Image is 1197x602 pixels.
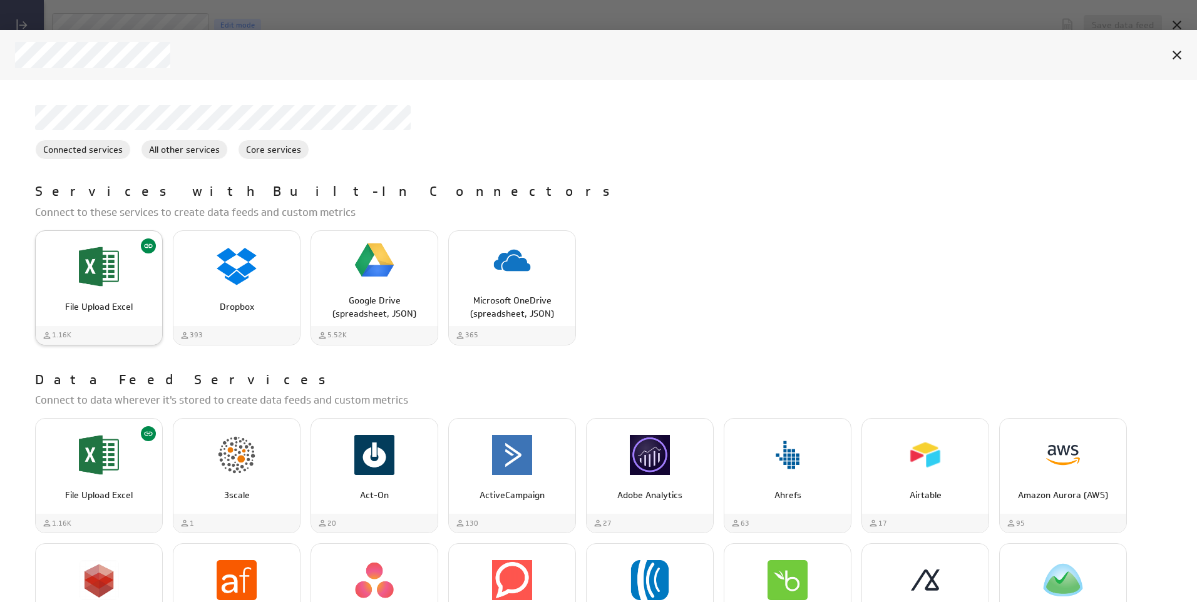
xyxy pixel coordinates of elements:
[180,330,203,340] div: Used by 393 customers
[79,560,119,600] img: image7632027720258204353.png
[173,418,301,533] div: 3scale
[52,330,71,340] span: 1.16K
[465,330,478,340] span: 365
[448,418,576,533] div: ActiveCampaign
[731,518,749,529] div: Used by 63 customers
[492,560,532,600] img: image1361835612104150966.png
[492,435,532,475] img: image9187947030682302895.png
[768,435,808,475] img: image455839341109212073.png
[42,330,71,340] div: Used by 1,157 customers
[35,140,131,160] div: Connected services
[1013,489,1113,502] p: Amazon Aurora (AWS)
[187,300,287,314] p: Dropbox
[311,418,438,533] div: Act-On
[143,241,153,251] svg: Connected
[143,429,153,439] svg: Connected
[180,518,194,529] div: Used by 1 customers
[173,230,301,345] div: Dropbox
[465,518,478,529] span: 130
[79,247,119,287] img: image8568443328629550135.png
[141,140,228,160] div: All other services
[324,294,424,320] p: Google Drive (spreadsheet, JSON)
[868,518,887,529] div: Used by 17 customers
[600,489,700,502] p: Adobe Analytics
[217,435,257,475] img: image5212420104391205579.png
[999,418,1127,533] div: Amazon Aurora (AWS)
[455,518,478,529] div: Used by 130 customers
[448,230,576,345] div: Microsoft OneDrive (spreadsheet, JSON)
[49,489,149,502] p: File Upload Excel
[875,489,975,502] p: Airtable
[878,518,887,529] span: 17
[1043,435,1083,475] img: image6239696482622088708.png
[327,330,347,340] span: 5.52K
[905,560,945,600] img: image3093126248595685490.png
[354,435,394,475] img: image4488369603297424195.png
[1166,44,1188,66] div: Cancel
[455,330,478,340] div: Used by 365 customers
[462,489,562,502] p: ActiveCampaign
[187,489,287,502] p: 3scale
[630,560,670,600] img: image1137728285709518332.png
[238,140,309,160] div: Core services
[586,418,714,533] div: Adobe Analytics
[49,300,149,314] p: File Upload Excel
[217,247,257,287] img: image4311023796963959761.png
[462,294,562,320] p: Microsoft OneDrive (spreadsheet, JSON)
[239,143,309,156] span: Core services
[141,143,227,156] span: All other services
[737,489,838,502] p: Ahrefs
[768,560,808,600] img: image4271532089018294151.png
[905,435,945,475] img: image9156438501376889142.png
[311,230,438,345] div: Google Drive (spreadsheet, JSON)
[724,418,851,533] div: Ahrefs
[741,518,749,529] span: 63
[1016,518,1025,529] span: 95
[324,489,424,502] p: Act-On
[35,205,1172,220] p: Connect to these services to create data feeds and custom metrics
[354,240,394,280] img: image6554840226126694000.png
[1043,560,1083,600] img: image259683944446962572.png
[630,435,670,475] img: image7123355047139026446.png
[42,518,71,529] div: Used by 1,157 customers
[52,518,71,529] span: 1.16K
[35,392,1172,408] p: Connect to data wherever it's stored to create data feeds and custom metrics
[79,435,119,475] img: image8568443328629550135.png
[1006,518,1025,529] div: Used by 95 customers
[190,330,203,340] span: 393
[36,143,130,156] span: Connected services
[35,418,163,533] div: File Upload Excel
[861,418,989,533] div: Airtable
[35,370,338,390] p: Data Feed Services
[35,182,622,202] p: Services with Built-In Connectors
[327,518,336,529] span: 20
[603,518,612,529] span: 27
[35,230,163,345] div: File Upload Excel
[593,518,612,529] div: Used by 27 customers
[217,560,257,600] img: image7083839964087255944.png
[354,560,394,600] img: image772416011628122514.png
[317,330,347,340] div: Used by 5,524 customers
[492,240,532,280] img: image2781635771185835885.png
[317,518,336,529] div: Used by 20 customers
[190,518,194,529] span: 1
